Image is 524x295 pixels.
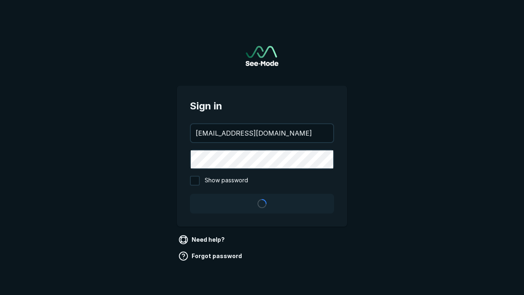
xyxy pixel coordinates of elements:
a: Forgot password [177,250,245,263]
span: Sign in [190,99,334,113]
a: Need help? [177,233,228,246]
a: Go to sign in [246,46,278,66]
span: Show password [205,176,248,186]
input: your@email.com [191,124,333,142]
img: See-Mode Logo [246,46,278,66]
